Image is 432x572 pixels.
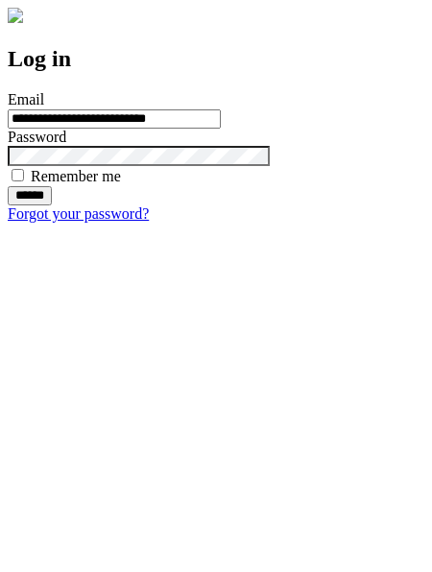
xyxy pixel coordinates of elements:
[8,205,149,222] a: Forgot your password?
[8,91,44,107] label: Email
[8,8,23,23] img: logo-4e3dc11c47720685a147b03b5a06dd966a58ff35d612b21f08c02c0306f2b779.png
[8,129,66,145] label: Password
[8,46,424,72] h2: Log in
[31,168,121,184] label: Remember me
